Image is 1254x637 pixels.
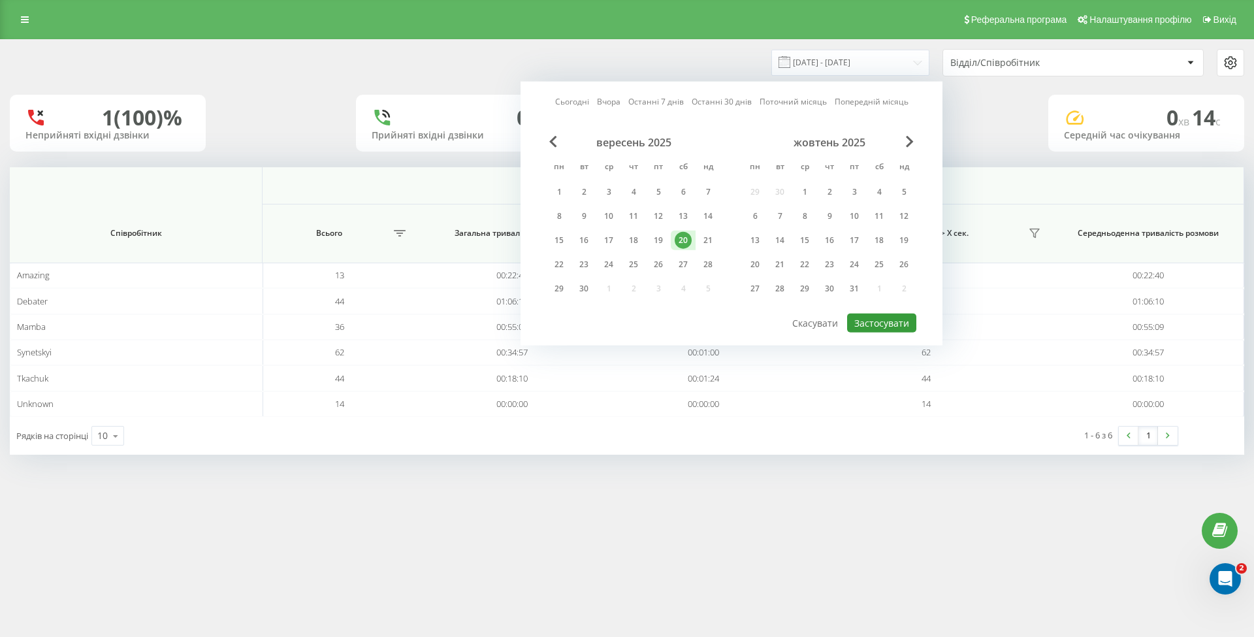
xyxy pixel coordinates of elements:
div: 21 [771,256,788,273]
abbr: п’ятниця [649,158,668,178]
div: 22 [796,256,813,273]
div: сб 20 вер 2025 р. [671,231,696,250]
div: 8 [551,208,568,225]
div: вт 16 вер 2025 р. [571,231,596,250]
abbr: четвер [820,158,839,178]
span: c [1215,114,1221,129]
div: 24 [600,256,617,273]
span: Synetskyi [17,346,52,358]
div: пт 31 жовт 2025 р. [842,279,867,299]
div: 29 [796,280,813,297]
div: пт 5 вер 2025 р. [646,182,671,202]
div: 18 [625,232,642,249]
div: 5 [895,184,912,201]
div: пт 3 жовт 2025 р. [842,182,867,202]
div: нд 12 жовт 2025 р. [892,206,916,226]
span: Середньоденна тривалість розмови [1068,228,1228,238]
div: 21 [699,232,716,249]
td: 01:06:10 [1053,288,1245,314]
abbr: четвер [624,158,643,178]
div: 17 [600,232,617,249]
div: 7 [699,184,716,201]
td: 00:22:40 [1053,263,1245,288]
div: 20 [747,256,764,273]
div: вт 9 вер 2025 р. [571,206,596,226]
div: 9 [575,208,592,225]
div: чт 4 вер 2025 р. [621,182,646,202]
div: пн 22 вер 2025 р. [547,255,571,274]
div: пн 29 вер 2025 р. [547,279,571,299]
span: Всі дзвінки [317,180,1188,191]
span: Співробітник [28,228,244,238]
div: ср 10 вер 2025 р. [596,206,621,226]
div: пн 6 жовт 2025 р. [743,206,767,226]
div: 20 [675,232,692,249]
span: 2 [1236,563,1247,574]
div: 30 [821,280,838,297]
span: 62 [335,346,344,358]
div: 28 [771,280,788,297]
a: Останні 30 днів [692,95,752,108]
div: 26 [895,256,912,273]
div: 1 - 6 з 6 [1084,429,1112,442]
span: Previous Month [549,136,557,148]
span: Налаштування профілю [1089,14,1191,25]
div: 16 [821,232,838,249]
div: нд 19 жовт 2025 р. [892,231,916,250]
div: 25 [625,256,642,273]
span: Всього [269,228,389,238]
div: ср 24 вер 2025 р. [596,255,621,274]
div: 4 [871,184,888,201]
span: Вихід [1214,14,1236,25]
span: Загальна тривалість розмови [432,228,592,238]
span: Рядків на сторінці [16,430,88,442]
a: Останні 7 днів [628,95,684,108]
abbr: понеділок [549,158,569,178]
div: вт 7 жовт 2025 р. [767,206,792,226]
div: 22 [551,256,568,273]
div: ср 22 жовт 2025 р. [792,255,817,274]
div: 25 [871,256,888,273]
div: 13 [675,208,692,225]
a: Попередній місяць [835,95,908,108]
div: чт 16 жовт 2025 р. [817,231,842,250]
div: жовтень 2025 [743,136,916,149]
div: Відділ/Співробітник [950,57,1106,69]
td: 00:34:57 [416,340,607,365]
div: ср 1 жовт 2025 р. [792,182,817,202]
div: 2 [821,184,838,201]
div: пт 10 жовт 2025 р. [842,206,867,226]
div: 3 [846,184,863,201]
div: вт 14 жовт 2025 р. [767,231,792,250]
div: пт 19 вер 2025 р. [646,231,671,250]
div: 7 [771,208,788,225]
div: 15 [796,232,813,249]
div: 13 [747,232,764,249]
div: 2 [575,184,592,201]
div: чт 2 жовт 2025 р. [817,182,842,202]
div: чт 30 жовт 2025 р. [817,279,842,299]
div: 30 [575,280,592,297]
div: 17 [846,232,863,249]
a: Вчора [597,95,620,108]
span: 0 [1166,103,1192,131]
div: 28 [699,256,716,273]
div: 23 [575,256,592,273]
div: чт 11 вер 2025 р. [621,206,646,226]
button: Застосувати [847,314,916,333]
div: 5 [650,184,667,201]
span: 44 [335,372,344,384]
div: ср 8 жовт 2025 р. [792,206,817,226]
div: 8 [796,208,813,225]
span: Unknown [17,398,54,410]
div: 11 [625,208,642,225]
span: 14 [1192,103,1221,131]
div: 9 [821,208,838,225]
div: 1 (100)% [102,105,182,130]
div: нд 5 жовт 2025 р. [892,182,916,202]
div: вт 2 вер 2025 р. [571,182,596,202]
div: 29 [551,280,568,297]
div: 6 [675,184,692,201]
iframe: Intercom live chat [1210,563,1241,595]
div: чт 25 вер 2025 р. [621,255,646,274]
